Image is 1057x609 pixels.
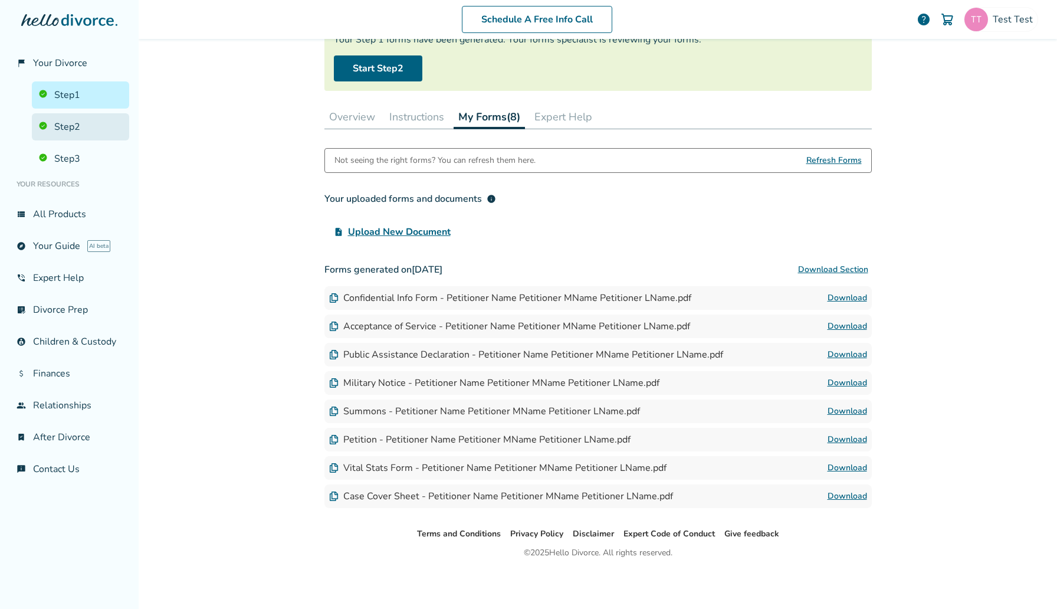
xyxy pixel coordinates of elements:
a: Privacy Policy [510,528,563,539]
div: Public Assistance Declaration - Petitioner Name Petitioner MName Petitioner LName.pdf [329,348,723,361]
span: bookmark_check [17,433,26,442]
div: Your uploaded forms and documents [324,192,496,206]
span: flag_2 [17,58,26,68]
div: Confidential Info Form - Petitioner Name Petitioner MName Petitioner LName.pdf [329,292,691,304]
a: Start Step2 [334,55,422,81]
a: Schedule A Free Info Call [462,6,612,33]
a: Download [828,319,867,333]
a: view_listAll Products [9,201,129,228]
a: Step2 [32,113,129,140]
img: Document [329,322,339,331]
span: chat_info [17,464,26,474]
img: Document [329,435,339,444]
button: Instructions [385,105,449,129]
span: group [17,401,26,410]
a: exploreYour GuideAI beta [9,233,129,260]
a: Download [828,404,867,418]
img: Cart [940,12,954,27]
a: attach_moneyFinances [9,360,129,387]
a: Download [828,291,867,305]
span: Upload New Document [348,225,451,239]
a: Expert Code of Conduct [623,528,715,539]
span: list_alt_check [17,305,26,315]
a: Download [828,348,867,362]
a: list_alt_checkDivorce Prep [9,296,129,323]
button: Download Section [795,258,872,281]
a: groupRelationships [9,392,129,419]
a: bookmark_checkAfter Divorce [9,424,129,451]
div: Case Cover Sheet - Petitioner Name Petitioner MName Petitioner LName.pdf [329,490,673,503]
div: © 2025 Hello Divorce. All rights reserved. [524,546,672,560]
a: flag_2Your Divorce [9,50,129,77]
a: phone_in_talkExpert Help [9,264,129,292]
a: help [917,12,931,27]
li: Disclaimer [573,527,614,541]
img: Document [329,293,339,303]
li: Give feedback [724,527,779,541]
span: explore [17,241,26,251]
a: Terms and Conditions [417,528,501,539]
img: Document [329,378,339,388]
span: phone_in_talk [17,273,26,283]
button: Expert Help [530,105,597,129]
a: Download [828,461,867,475]
span: attach_money [17,369,26,378]
img: sephiroth.jedidiah@freedrops.org [964,8,988,31]
span: AI beta [87,240,110,252]
img: Document [329,407,339,416]
iframe: Chat Widget [998,552,1057,609]
div: Acceptance of Service - Petitioner Name Petitioner MName Petitioner LName.pdf [329,320,690,333]
span: Refresh Forms [806,149,862,172]
div: Not seeing the right forms? You can refresh them here. [334,149,536,172]
a: Download [828,489,867,503]
div: Vital Stats Form - Petitioner Name Petitioner MName Petitioner LName.pdf [329,461,667,474]
span: view_list [17,209,26,219]
button: My Forms(8) [454,105,525,129]
span: info [487,194,496,204]
li: Your Resources [9,172,129,196]
div: Military Notice - Petitioner Name Petitioner MName Petitioner LName.pdf [329,376,659,389]
img: Document [329,463,339,473]
span: account_child [17,337,26,346]
img: Document [329,350,339,359]
a: Step1 [32,81,129,109]
button: Overview [324,105,380,129]
div: Petition - Petitioner Name Petitioner MName Petitioner LName.pdf [329,433,631,446]
img: Document [329,492,339,501]
a: Download [828,376,867,390]
span: Test Test [993,13,1038,26]
div: Summons - Petitioner Name Petitioner MName Petitioner LName.pdf [329,405,640,418]
a: Download [828,433,867,447]
span: upload_file [334,227,343,237]
a: chat_infoContact Us [9,456,129,483]
a: Step3 [32,145,129,172]
a: account_childChildren & Custody [9,328,129,355]
span: Your Divorce [33,57,87,70]
h3: Forms generated on [DATE] [324,258,872,281]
